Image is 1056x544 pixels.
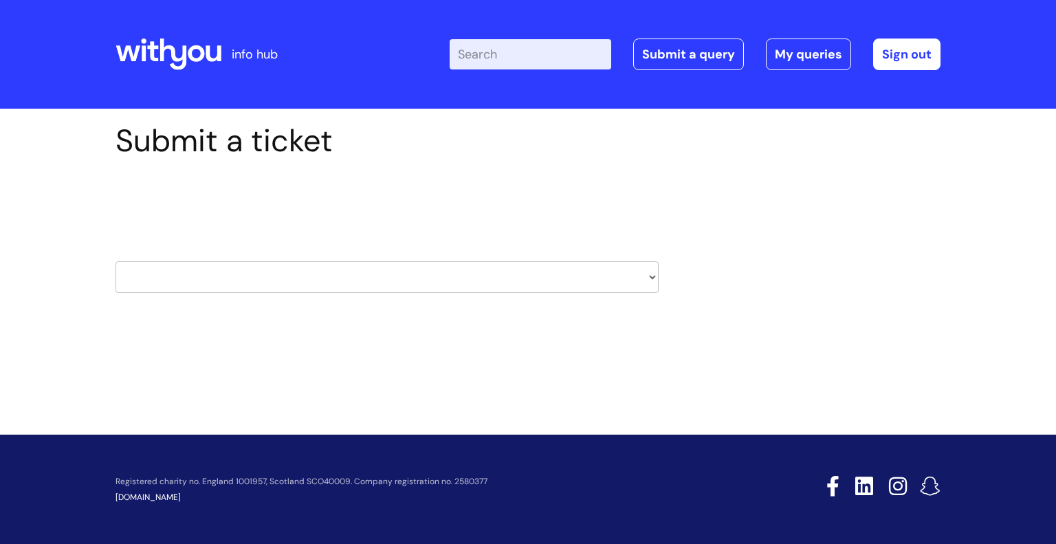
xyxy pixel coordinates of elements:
[115,477,729,486] p: Registered charity no. England 1001957, Scotland SCO40009. Company registration no. 2580377
[232,43,278,65] p: info hub
[633,39,744,70] a: Submit a query
[115,191,659,217] h2: Select issue type
[873,39,940,70] a: Sign out
[450,39,940,70] div: | -
[115,122,659,160] h1: Submit a ticket
[450,39,611,69] input: Search
[766,39,851,70] a: My queries
[115,492,181,503] a: [DOMAIN_NAME]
